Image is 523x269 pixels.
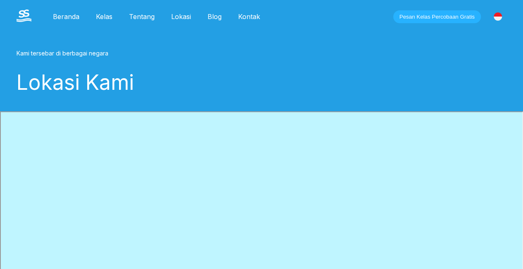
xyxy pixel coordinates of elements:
a: Tentang [121,12,163,21]
div: Lokasi Kami [17,70,506,95]
div: [GEOGRAPHIC_DATA] [489,8,506,25]
button: Pesan Kelas Percobaan Gratis [393,10,481,23]
a: Kelas [88,12,121,21]
img: The Swim Starter Logo [17,10,31,22]
a: Kontak [230,12,268,21]
a: Lokasi [163,12,199,21]
img: Indonesia [494,12,502,21]
div: Kami tersebar di berbagai negara [17,50,506,57]
a: Beranda [45,12,88,21]
a: Blog [199,12,230,21]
